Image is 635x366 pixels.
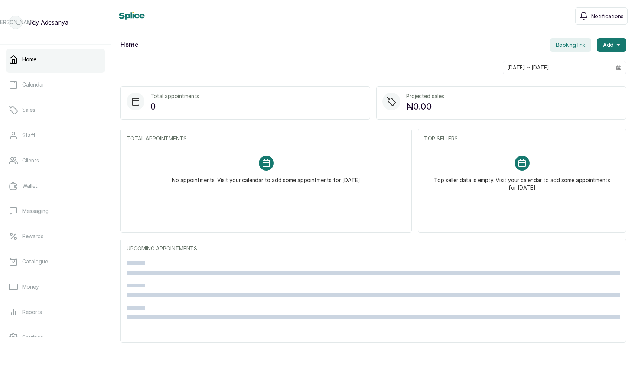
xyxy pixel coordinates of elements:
[424,135,620,142] p: TOP SELLERS
[6,125,105,146] a: Staff
[575,7,628,25] button: Notifications
[6,150,105,171] a: Clients
[22,56,36,63] p: Home
[6,100,105,120] a: Sales
[22,182,38,190] p: Wallet
[6,49,105,70] a: Home
[616,65,621,70] svg: calendar
[597,38,626,52] button: Add
[28,18,68,27] p: Joy Adesanya
[127,135,406,142] p: TOTAL APPOINTMENTS
[22,157,39,164] p: Clients
[6,201,105,221] a: Messaging
[6,276,105,297] a: Money
[22,308,42,316] p: Reports
[6,302,105,323] a: Reports
[22,233,43,240] p: Rewards
[22,132,36,139] p: Staff
[22,258,48,265] p: Catalogue
[22,106,35,114] p: Sales
[6,327,105,348] a: Settings
[603,41,613,49] span: Add
[172,171,360,184] p: No appointments. Visit your calendar to add some appointments for [DATE]
[406,93,444,100] p: Projected sales
[150,100,199,113] p: 0
[6,226,105,247] a: Rewards
[120,41,138,49] h1: Home
[22,207,49,215] p: Messaging
[22,283,39,291] p: Money
[550,38,591,52] button: Booking link
[127,245,620,252] p: UPCOMING APPOINTMENTS
[591,12,623,20] span: Notifications
[556,41,585,49] span: Booking link
[150,93,199,100] p: Total appointments
[22,81,44,88] p: Calendar
[406,100,444,113] p: ₦0.00
[433,171,611,191] p: Top seller data is empty. Visit your calendar to add some appointments for [DATE]
[22,334,43,341] p: Settings
[503,61,612,74] input: Select date
[6,74,105,95] a: Calendar
[6,175,105,196] a: Wallet
[6,251,105,272] a: Catalogue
